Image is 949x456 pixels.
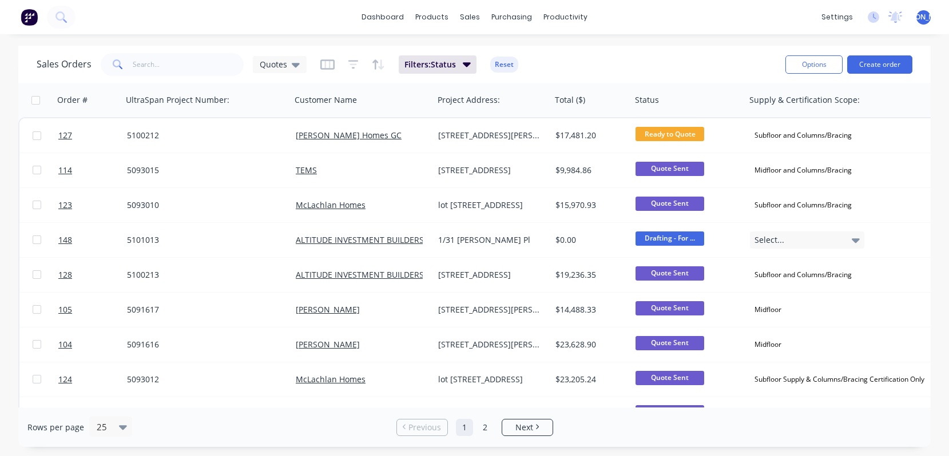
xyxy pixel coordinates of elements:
div: Customer Name [295,94,357,106]
span: 148 [58,234,72,246]
span: Drafting - For ... [636,231,704,246]
a: ALTITUDE INVESTMENT BUILDERS PTY LTD [296,269,456,280]
img: Factory [21,9,38,26]
div: [STREET_ADDRESS] [438,269,541,281]
div: productivity [538,9,593,26]
div: Total ($) [555,94,585,106]
span: 124 [58,374,72,385]
a: [PERSON_NAME] Homes GC [296,130,402,141]
div: [STREET_ADDRESS] [438,165,541,176]
div: 5093015 [127,165,279,176]
div: purchasing [486,9,538,26]
div: settings [816,9,859,26]
a: Next page [502,422,553,433]
div: Subfloor [750,406,786,421]
a: 105 [58,293,127,327]
span: 105 [58,304,72,315]
div: $17,481.20 [555,130,623,141]
a: Previous page [397,422,447,433]
a: 124 [58,362,127,397]
span: Filters: Status [404,59,456,70]
div: 5091616 [127,339,279,350]
a: 148 [58,223,127,257]
a: McLachlan Homes [296,199,366,210]
a: Page 1 is your current page [456,419,473,436]
div: Project Address: [438,94,500,106]
div: 5101013 [127,234,279,246]
a: 114 [58,153,127,187]
span: 104 [58,339,72,350]
div: products [410,9,454,26]
div: Subfloor Supply & Columns/Bracing Certification Only [750,372,929,387]
span: Quote Sent [636,336,704,350]
span: Select... [755,234,784,246]
span: Quote Sent [636,405,704,419]
div: $15,970.93 [555,199,623,211]
span: Quote Sent [636,197,704,211]
button: Filters:Status [399,55,477,74]
a: McLachlan Homes [296,374,366,385]
div: $9,984.86 [555,165,623,176]
a: dashboard [356,9,410,26]
div: Supply & Certification Scope: [749,94,860,106]
a: TEMS [296,165,317,175]
ul: Pagination [392,419,558,436]
div: [STREET_ADDRESS][PERSON_NAME] [438,339,541,350]
span: 128 [58,269,72,281]
span: Previous [408,422,441,433]
a: ALTITUDE INVESTMENT BUILDERS PTY LTD [296,234,456,245]
input: Search... [133,53,244,76]
span: 123 [58,199,72,211]
div: 5093010 [127,199,279,211]
div: sales [454,9,486,26]
div: 1/31 [PERSON_NAME] Pl [438,234,541,246]
div: Subfloor and Columns/Bracing [750,267,856,282]
button: Options [785,55,843,74]
span: Quotes [260,58,287,70]
div: Order # [57,94,88,106]
div: Subfloor and Columns/Bracing [750,128,856,143]
div: Midfloor [750,302,786,317]
div: [STREET_ADDRESS][PERSON_NAME] [438,304,541,315]
span: Ready to Quote [636,127,704,141]
a: Page 2 [477,419,494,436]
div: $14,488.33 [555,304,623,315]
div: Subfloor and Columns/Bracing [750,198,856,213]
a: 123 [58,188,127,222]
a: 121 [58,397,127,431]
div: Status [635,94,659,106]
div: $23,205.24 [555,374,623,385]
div: [STREET_ADDRESS][PERSON_NAME] [438,130,541,141]
div: $19,236.35 [555,269,623,281]
span: 114 [58,165,72,176]
div: 5100212 [127,130,279,141]
div: UltraSpan Project Number: [126,94,229,106]
span: 127 [58,130,72,141]
button: Create order [847,55,912,74]
span: Quote Sent [636,162,704,176]
span: Next [515,422,533,433]
div: lot [STREET_ADDRESS] [438,199,541,211]
div: lot [STREET_ADDRESS] [438,374,541,385]
a: [PERSON_NAME] [296,304,360,315]
div: $23,628.90 [555,339,623,350]
a: 127 [58,118,127,153]
a: 128 [58,258,127,292]
button: Reset [490,57,518,73]
span: Quote Sent [636,266,704,281]
h1: Sales Orders [37,59,92,70]
div: Midfloor and Columns/Bracing [750,163,856,178]
div: 5091617 [127,304,279,315]
span: Rows per page [27,422,84,433]
div: 5093012 [127,374,279,385]
span: Quote Sent [636,371,704,385]
div: 5100213 [127,269,279,281]
span: Quote Sent [636,301,704,315]
div: $0.00 [555,234,623,246]
div: Midfloor [750,337,786,352]
a: [PERSON_NAME] [296,339,360,350]
a: 104 [58,327,127,362]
